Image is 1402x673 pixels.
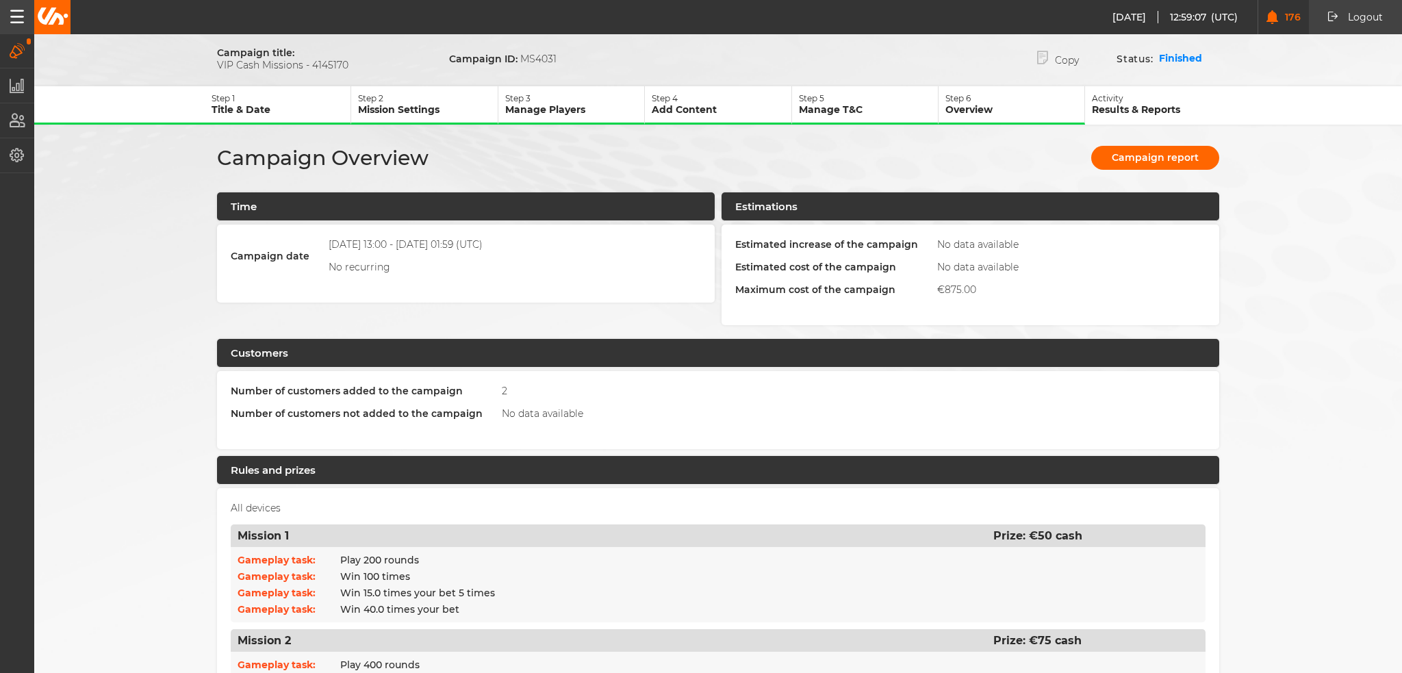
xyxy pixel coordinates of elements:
p: Mission Settings [358,103,497,116]
p: Win 100 times [340,570,410,583]
p: Status: [1117,53,1159,65]
p: 5 [799,93,938,103]
h4: Customers [231,346,288,359]
p: Gameplay task: [238,603,340,615]
span: Activity [1092,93,1123,103]
p: Title & Date [212,103,350,116]
p: Maximum cost of the campaign [735,283,918,296]
p: € 875.00 [937,283,1019,296]
p: No data available [937,261,1019,273]
img: Unibo [36,8,68,25]
p: 2 [358,93,497,103]
p: Play 400 rounds [340,659,420,671]
button: ActivityResults & Reports [1085,86,1232,125]
p: Win 15.0 times your bet 5 times [340,587,495,599]
span: (UTC) [1211,11,1238,23]
p: 3 [505,93,644,103]
span: Campaign ID: [449,53,518,65]
span: Step [505,93,524,103]
span: Step [212,93,230,103]
p: 4 [652,93,791,103]
button: Step1Title & Date [205,86,351,125]
span: Step [799,93,817,103]
p: Gameplay task: [238,554,340,566]
p: MS4031 [449,53,557,65]
p: Manage Players [505,103,644,116]
p: Finished [1159,52,1202,66]
button: Step5Manage T&C [792,86,939,125]
span: Campaign title: [217,47,294,59]
button: Step2Mission Settings [351,86,498,125]
p: Number of customers added to the campaign [231,385,483,397]
p: Results & Reports [1092,103,1232,116]
p: Campaign date [231,250,309,262]
p: 1 [212,93,350,103]
h4: Time [231,200,257,213]
p: Overview [945,103,1084,116]
p: Number of customers not added to the campaign [231,407,483,420]
p: Prize: €50 cash [993,529,1199,542]
p: No recurring [329,261,483,273]
p: No data available [937,238,1019,251]
span: [DATE] [1112,11,1158,23]
span: Step [652,93,670,103]
p: Gameplay task: [238,659,340,671]
span: Step [945,93,964,103]
span: All devices [231,502,281,514]
p: Win 40.0 times your bet [340,603,459,615]
p: Mission 2 [238,634,291,647]
h4: Estimations [735,200,798,213]
p: Gameplay task: [238,570,340,583]
h3: Campaign Overview [217,145,429,170]
p: Estimated increase of the campaign [735,238,918,251]
p: No data available [502,407,583,420]
button: Copy [1017,45,1099,73]
span: VIP Cash Missions - 4145170 [217,59,429,71]
button: Campaign report [1091,146,1219,170]
button: Step6Overview [939,86,1085,125]
p: Gameplay task: [238,587,340,599]
p: 2 [502,385,583,397]
h4: Rules and prizes [231,464,316,477]
span: Step [358,93,377,103]
p: Prize: €75 cash [993,634,1199,647]
p: Estimated cost of the campaign [735,261,918,273]
button: Step4Add Content [645,86,791,125]
p: Play 200 rounds [340,554,419,566]
p: [DATE] 13:00 - [DATE] 01:59 (UTC) [329,238,483,251]
span: 12:59:07 [1170,11,1211,23]
span: 176 [1278,12,1301,23]
button: Step3Manage Players [498,86,645,125]
p: Add Content [652,103,791,116]
p: Mission 1 [238,529,289,542]
p: 6 [945,93,1084,103]
p: Manage T&C [799,103,938,116]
